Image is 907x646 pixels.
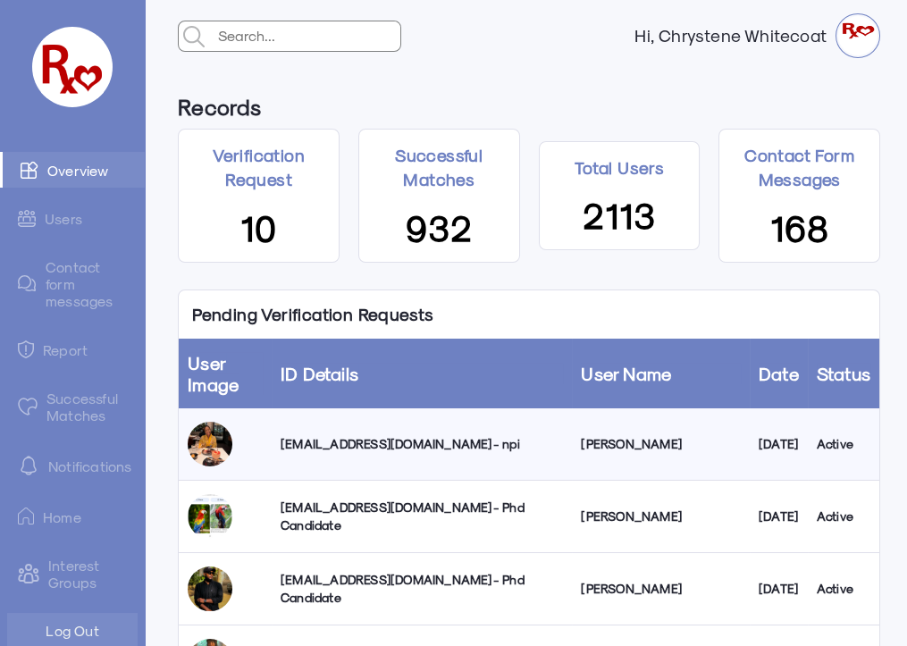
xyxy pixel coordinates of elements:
img: admin-ic-contact-message.svg [18,275,37,292]
img: admin-ic-users.svg [18,210,36,227]
div: [DATE] [759,580,799,598]
img: admin-search.svg [179,21,209,52]
input: Search... [214,21,400,50]
img: notification-default-white.svg [18,455,39,476]
div: [PERSON_NAME] [581,508,741,525]
p: Contact Form Messages [719,143,879,192]
img: admin-ic-overview.svg [21,161,38,179]
p: Pending Verification Requests [179,290,448,339]
p: Successful Matches [359,143,519,192]
div: [DATE] [759,435,799,453]
div: Active [817,435,870,453]
span: 168 [770,204,829,248]
strong: Hi, Chrystene Whitecoat [634,27,836,45]
span: 2113 [583,191,656,236]
img: r2gg5x8uzdkpk8z2w1kp.jpg [188,566,232,611]
span: 932 [406,204,473,248]
div: [PERSON_NAME] [581,580,741,598]
a: Date [759,363,799,384]
p: Total Users [575,155,664,180]
span: 10 [240,204,277,248]
img: intrestGropus.svg [18,563,39,584]
p: Verification Request [179,143,339,192]
div: [DATE] [759,508,799,525]
img: ic-home.png [18,508,34,525]
div: Active [817,580,870,598]
img: admin-ic-report.svg [18,340,34,358]
a: User Image [188,352,239,395]
img: tlbaupo5rygbfbeelxs5.jpg [188,494,232,539]
div: Active [817,508,870,525]
a: ID Details [281,363,358,384]
div: [EMAIL_ADDRESS][DOMAIN_NAME] - Phd Candidate [281,499,563,534]
a: User Name [581,363,671,384]
div: [EMAIL_ADDRESS][DOMAIN_NAME] - npi [281,435,563,453]
a: Status [817,363,870,384]
div: [EMAIL_ADDRESS][DOMAIN_NAME] - Phd Candidate [281,571,563,607]
h6: Records [178,85,261,129]
div: [PERSON_NAME] [581,435,741,453]
img: luqzy0elsadf89f4tsso.jpg [188,422,232,466]
img: matched.svg [18,398,38,415]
